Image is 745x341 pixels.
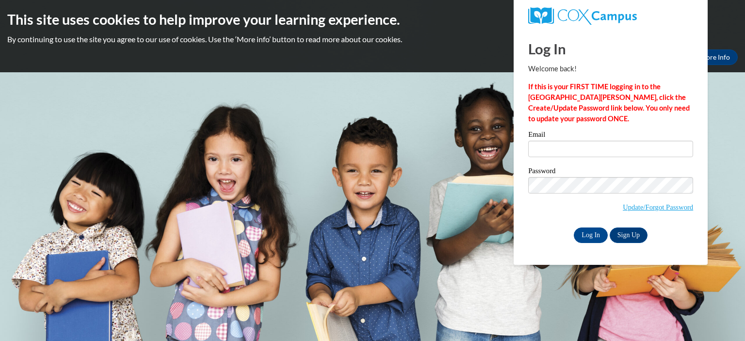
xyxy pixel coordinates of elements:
[528,82,690,123] strong: If this is your FIRST TIME logging in to the [GEOGRAPHIC_DATA][PERSON_NAME], click the Create/Upd...
[528,167,693,177] label: Password
[610,227,648,243] a: Sign Up
[692,49,738,65] a: More Info
[7,34,738,45] p: By continuing to use the site you agree to our use of cookies. Use the ‘More info’ button to read...
[528,39,693,59] h1: Log In
[528,131,693,141] label: Email
[574,227,608,243] input: Log In
[623,203,693,211] a: Update/Forgot Password
[528,7,637,25] img: COX Campus
[528,7,693,25] a: COX Campus
[528,64,693,74] p: Welcome back!
[7,10,738,29] h2: This site uses cookies to help improve your learning experience.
